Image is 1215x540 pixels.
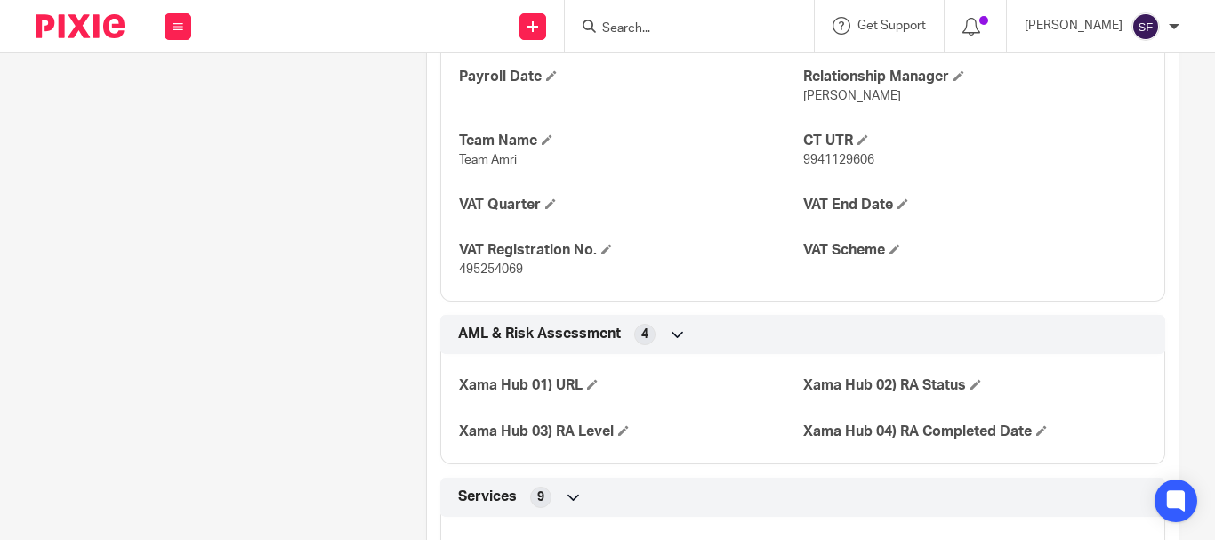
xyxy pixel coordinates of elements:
img: Pixie [36,14,125,38]
span: 9941129606 [803,154,874,166]
span: 495254069 [459,263,523,276]
img: svg%3E [1131,12,1160,41]
h4: CT UTR [803,132,1147,150]
h4: VAT Registration No. [459,241,802,260]
h4: Relationship Manager [803,68,1147,86]
span: Team Amri [459,154,517,166]
span: 4 [641,326,648,343]
h4: Payroll Date [459,68,802,86]
h4: VAT End Date [803,196,1147,214]
h4: Xama Hub 01) URL [459,376,802,395]
p: [PERSON_NAME] [1025,17,1122,35]
span: Get Support [857,20,926,32]
input: Search [600,21,760,37]
h4: VAT Quarter [459,196,802,214]
h4: Team Name [459,132,802,150]
h4: VAT Scheme [803,241,1147,260]
span: Services [458,488,517,506]
h4: Xama Hub 03) RA Level [459,423,802,441]
span: AML & Risk Assessment [458,325,621,343]
span: 9 [537,488,544,506]
h4: Xama Hub 02) RA Status [803,376,1147,395]
span: [PERSON_NAME] [803,90,901,102]
h4: Xama Hub 04) RA Completed Date [803,423,1147,441]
